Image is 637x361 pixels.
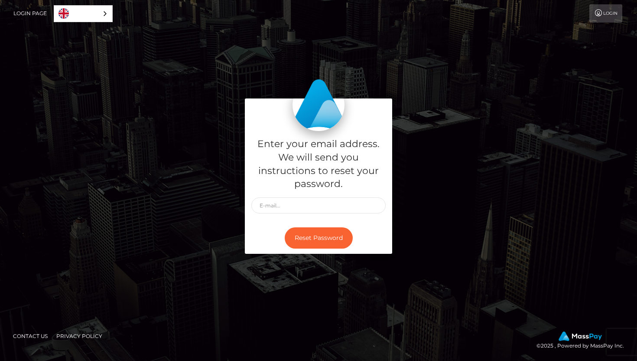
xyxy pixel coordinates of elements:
a: Contact Us [10,329,51,343]
aside: Language selected: English [54,5,113,22]
button: Reset Password [285,227,353,249]
h5: Enter your email address. We will send you instructions to reset your password. [251,138,386,191]
a: English [54,6,112,22]
div: Language [54,5,113,22]
img: MassPay Login [292,79,344,131]
a: Login Page [13,4,47,23]
input: E-mail... [251,197,386,213]
img: MassPay [559,331,602,341]
a: Login [589,4,622,23]
a: Privacy Policy [53,329,106,343]
div: © 2025 , Powered by MassPay Inc. [536,331,630,351]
